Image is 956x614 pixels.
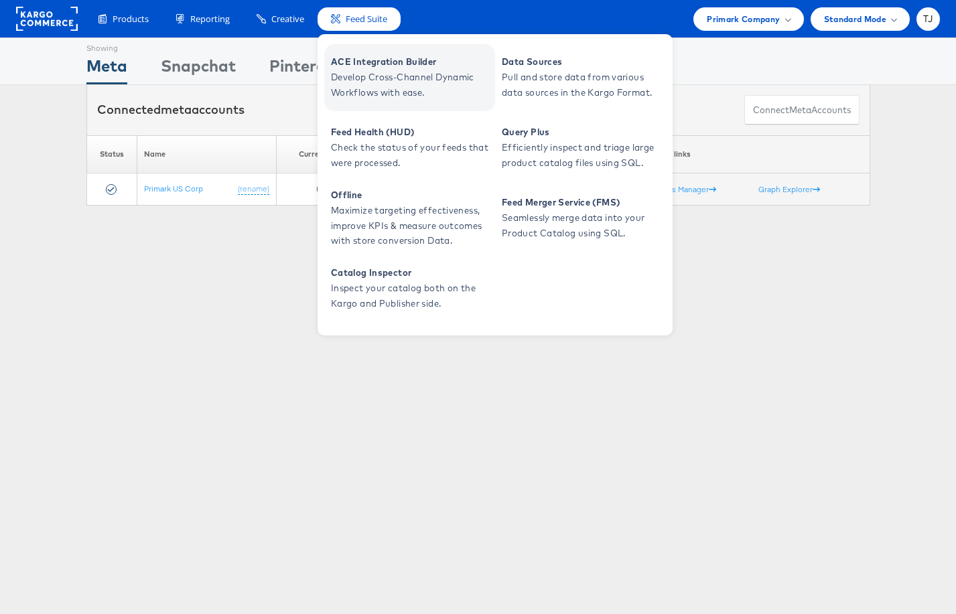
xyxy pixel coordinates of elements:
span: Primark Company [707,12,780,26]
span: Data Sources [502,54,663,70]
span: meta [789,104,811,117]
span: Feed Merger Service (FMS) [502,195,663,210]
span: Feed Suite [346,13,387,25]
span: TJ [923,15,933,23]
span: meta [161,102,192,117]
div: Connected accounts [97,101,245,119]
span: Creative [271,13,304,25]
a: Feed Health (HUD) Check the status of your feeds that were processed. [324,114,495,181]
a: Feed Merger Service (FMS) Seamlessly merge data into your Product Catalog using SQL. [495,185,666,252]
span: Efficiently inspect and triage large product catalog files using SQL. [502,140,663,171]
span: Offline [331,187,492,203]
th: Status [86,135,137,173]
span: Pull and store data from various data sources in the Kargo Format. [502,70,663,100]
a: Data Sources Pull and store data from various data sources in the Kargo Format. [495,44,666,111]
span: Inspect your catalog both on the Kargo and Publisher side. [331,281,492,311]
a: ACE Integration Builder Develop Cross-Channel Dynamic Workflows with ease. [324,44,495,111]
span: Standard Mode [824,12,886,26]
div: Pinterest [269,54,340,84]
a: Catalog Inspector Inspect your catalog both on the Kargo and Publisher side. [324,255,495,322]
a: Business Manager [643,184,716,194]
span: Reporting [190,13,230,25]
a: Query Plus Efficiently inspect and triage large product catalog files using SQL. [495,114,666,181]
div: Showing [86,38,127,54]
span: Seamlessly merge data into your Product Catalog using SQL. [502,210,663,241]
div: Meta [86,54,127,84]
span: Check the status of your feeds that were processed. [331,140,492,171]
a: (rename) [238,183,269,195]
span: Catalog Inspector [331,265,492,281]
span: Maximize targeting effectiveness, improve KPIs & measure outcomes with store conversion Data. [331,203,492,248]
div: Snapchat [161,54,236,84]
button: ConnectmetaAccounts [744,95,860,125]
span: Products [113,13,149,25]
span: Develop Cross-Channel Dynamic Workflows with ease. [331,70,492,100]
span: ACE Integration Builder [331,54,492,70]
td: USD [276,173,338,206]
span: Feed Health (HUD) [331,125,492,140]
span: Query Plus [502,125,663,140]
a: Graph Explorer [758,184,820,194]
th: Name [137,135,276,173]
a: Offline Maximize targeting effectiveness, improve KPIs & measure outcomes with store conversion D... [324,185,495,252]
th: Currency [276,135,338,173]
a: Primark US Corp [144,183,203,194]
